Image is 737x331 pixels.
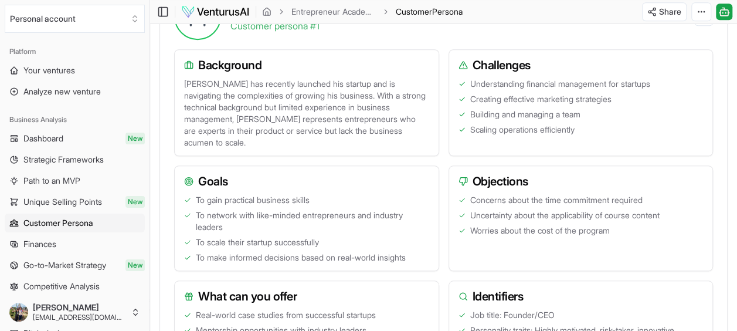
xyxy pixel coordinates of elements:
a: Go-to-Market StrategyNew [5,256,145,275]
span: Analyze new venture [23,86,101,97]
span: Job title: Founder/CEO [470,309,555,321]
span: Customer Persona [23,217,93,229]
span: Worries about the cost of the program [470,225,610,237]
button: Select an organization [5,5,145,33]
span: Scaling operations efficiently [470,124,575,136]
a: Unique Selling PointsNew [5,192,145,211]
span: To make informed decisions based on real-world insights [196,252,406,264]
a: Customer Persona [5,214,145,232]
a: Competitive Analysis [5,277,145,296]
a: Entrepreneur Academy [291,6,376,18]
span: Your ventures [23,65,75,76]
span: Concerns about the time commitment required [470,194,643,206]
h3: Background [184,57,429,73]
button: [PERSON_NAME][EMAIL_ADDRESS][DOMAIN_NAME] [5,298,145,326]
a: Your ventures [5,61,145,80]
span: CustomerPersona [396,6,463,18]
p: Customer persona # 1 [230,19,472,33]
span: Creating effective marketing strategies [470,93,612,105]
p: [PERSON_NAME] has recently launched his startup and is navigating the complexities of growing his... [184,78,429,148]
a: Strategic Frameworks [5,150,145,169]
h3: Objections [458,173,704,190]
button: Share [642,2,687,21]
a: Analyze new venture [5,82,145,101]
a: Path to an MVP [5,171,145,190]
h3: Identifiers [458,288,704,305]
span: Customer [396,6,432,16]
span: Share [659,6,681,18]
span: Finances [23,238,56,250]
h3: Challenges [458,57,704,73]
span: To gain practical business skills [196,194,310,206]
a: Finances [5,235,145,254]
span: Building and managing a team [470,109,580,120]
span: Competitive Analysis [23,281,100,292]
div: Business Analysis [5,110,145,129]
span: Strategic Frameworks [23,154,104,165]
span: New [125,133,145,144]
span: [EMAIL_ADDRESS][DOMAIN_NAME] [33,313,126,322]
span: [PERSON_NAME] [33,302,126,313]
span: Go-to-Market Strategy [23,259,106,271]
span: Path to an MVP [23,175,80,187]
span: To network with like-minded entrepreneurs and industry leaders [196,210,429,233]
img: ACg8ocK5GvR0zmbFT8nnRfSroFWB0Z_4VrJ6a2fg9iWDCNZ-z5XU4ubGsQ=s96-c [9,303,28,322]
div: Platform [5,42,145,61]
span: Dashboard [23,133,63,144]
span: Unique Selling Points [23,196,102,208]
h3: Goals [184,173,429,190]
nav: breadcrumb [262,6,463,18]
span: New [125,259,145,271]
span: Understanding financial management for startups [470,78,650,90]
span: New [125,196,145,208]
h3: What can you offer [184,288,429,305]
img: logo [181,5,250,19]
span: Uncertainty about the applicability of course content [470,210,660,221]
span: Real-world case studies from successful startups [196,309,376,321]
a: DashboardNew [5,129,145,148]
span: To scale their startup successfully [196,237,319,248]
